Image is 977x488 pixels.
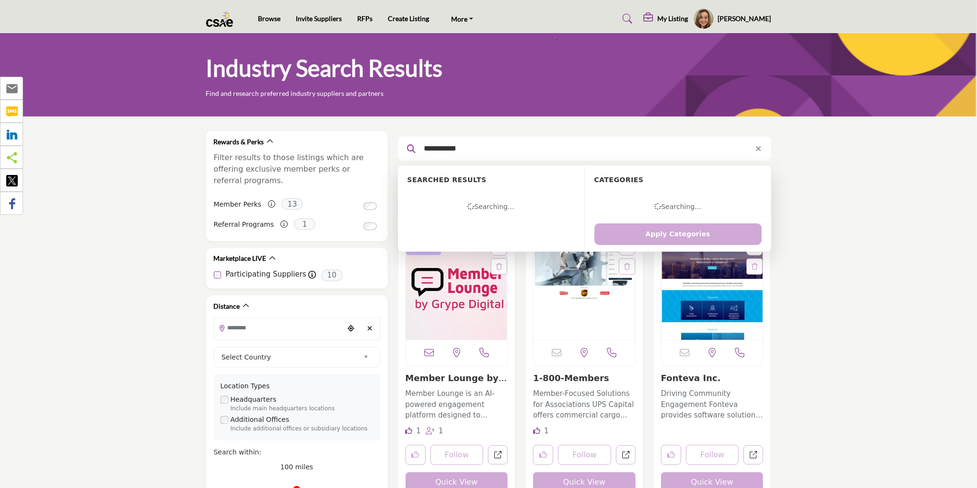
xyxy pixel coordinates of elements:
[533,388,636,421] p: Member-Focused Solutions for Associations UPS Capital offers commercial cargo financing solutions...
[594,223,762,245] button: Apply Categories
[258,14,280,23] a: Browse
[206,11,238,27] img: Site Logo
[661,386,764,421] a: Driving Community Engagement Fonteva provides software solutions tailored for associations, nonpr...
[616,445,636,465] a: Open 1800members in new tab
[406,386,508,421] a: Member Lounge is an AI-powered engagement platform designed to empower professional associations ...
[344,318,358,339] div: Choose your current location
[661,373,721,383] a: Fonteva Inc.
[214,447,380,457] div: Search within:
[221,381,373,391] div: Location Types
[658,14,688,23] h5: My Listing
[534,239,635,340] img: 1-800-Members
[594,175,762,185] div: Categories
[214,137,264,147] h2: Rewards & Perks
[661,373,764,383] h3: Fonteva Inc.
[686,445,739,465] button: Follow
[406,388,508,421] p: Member Lounge is an AI-powered engagement platform designed to empower professional associations ...
[363,202,377,210] input: Switch to Member Perks
[206,89,384,98] p: Find and research preferred industry suppliers and partners
[357,14,372,23] a: RFPs
[693,8,714,29] button: Show hide supplier dropdown
[231,425,373,433] div: Include additional offices or subsidiary locations
[221,351,360,363] span: Select Country
[363,222,377,230] input: Switch to Referral Programs
[231,415,290,425] label: Additional Offices
[426,426,443,437] div: Followers
[406,445,426,465] button: Like listing
[214,254,267,263] h2: Marketplace LIVE
[281,198,303,210] span: 13
[407,192,575,221] div: Searching...
[406,239,508,340] img: Member Lounge by Grype Digital
[407,175,575,185] div: Searched Results
[613,11,639,26] a: Search
[533,445,553,465] button: Like listing
[388,14,429,23] a: Create Listing
[488,445,508,465] a: Open grype-digital-membership-websites-for-associations in new tab
[226,269,306,280] label: Participating Suppliers
[661,388,764,421] p: Driving Community Engagement Fonteva provides software solutions tailored for associations, nonpr...
[661,445,681,465] button: Like listing
[214,216,274,233] label: Referral Programs
[294,218,315,230] span: 1
[406,373,507,394] a: Member Lounge by [PERSON_NAME]...
[214,196,262,213] label: Member Perks
[363,318,377,339] div: Clear search location
[214,318,344,337] input: Search Location
[296,14,342,23] a: Invite Suppliers
[533,386,636,421] a: Member-Focused Solutions for Associations UPS Capital offers commercial cargo financing solutions...
[662,239,763,340] img: Fonteva Inc.
[430,445,484,465] button: Follow
[214,302,240,311] h2: Distance
[214,152,380,186] p: Filter results to those listings which are offering exclusive member perks or referral programs.
[558,445,611,465] button: Follow
[744,445,763,465] a: Open fonteva-inc in new tab
[321,269,343,281] span: 10
[280,463,314,471] span: 100 miles
[444,12,480,25] a: More
[533,373,636,383] h3: 1-800-Members
[718,14,771,23] h5: [PERSON_NAME]
[231,405,373,413] div: Include main headquarters locations
[544,427,549,435] span: 1
[439,427,443,435] span: 1
[533,427,540,434] i: Like
[206,53,443,83] h1: Industry Search Results
[231,395,277,405] label: Headquarters
[534,239,635,340] a: Open Listing in new tab
[406,239,508,340] a: Open Listing in new tab
[406,427,413,434] i: Like
[594,192,762,221] div: Searching...
[416,427,421,435] span: 1
[533,373,609,383] a: 1-800-Members
[214,271,221,279] input: Participating Suppliers checkbox
[662,239,763,340] a: Open Listing in new tab
[406,373,508,383] h3: Member Lounge by Grype Digital
[644,13,688,24] div: My Listing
